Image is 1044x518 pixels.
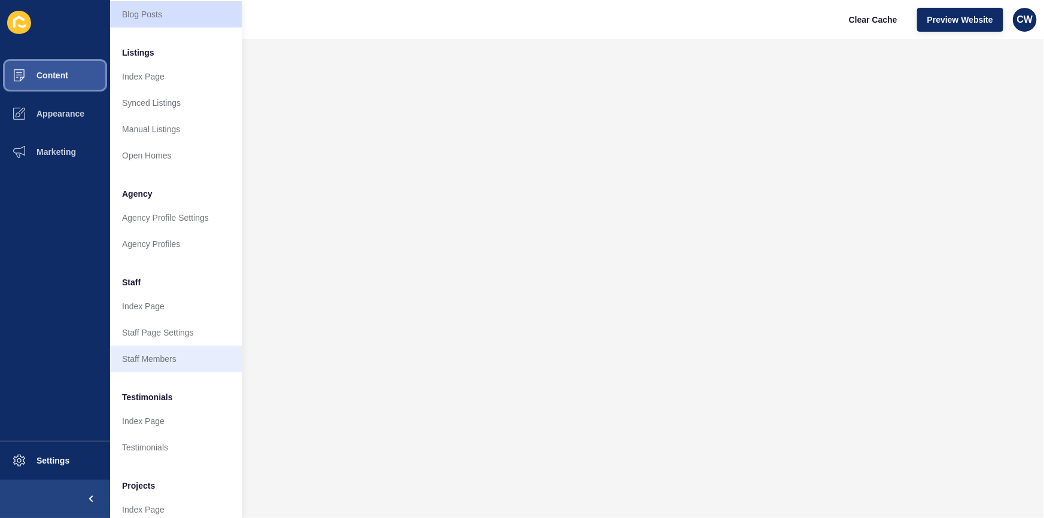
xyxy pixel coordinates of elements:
[110,434,242,461] a: Testimonials
[927,14,993,26] span: Preview Website
[110,63,242,90] a: Index Page
[110,90,242,116] a: Synced Listings
[917,8,1003,32] button: Preview Website
[110,205,242,231] a: Agency Profile Settings
[110,346,242,372] a: Staff Members
[110,231,242,257] a: Agency Profiles
[122,188,153,200] span: Agency
[110,408,242,434] a: Index Page
[122,47,154,59] span: Listings
[110,116,242,142] a: Manual Listings
[122,391,173,403] span: Testimonials
[110,142,242,169] a: Open Homes
[122,480,155,492] span: Projects
[849,14,897,26] span: Clear Cache
[839,8,908,32] button: Clear Cache
[110,319,242,346] a: Staff Page Settings
[122,276,141,288] span: Staff
[1017,14,1033,26] span: CW
[110,1,242,28] a: Blog Posts
[110,293,242,319] a: Index Page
